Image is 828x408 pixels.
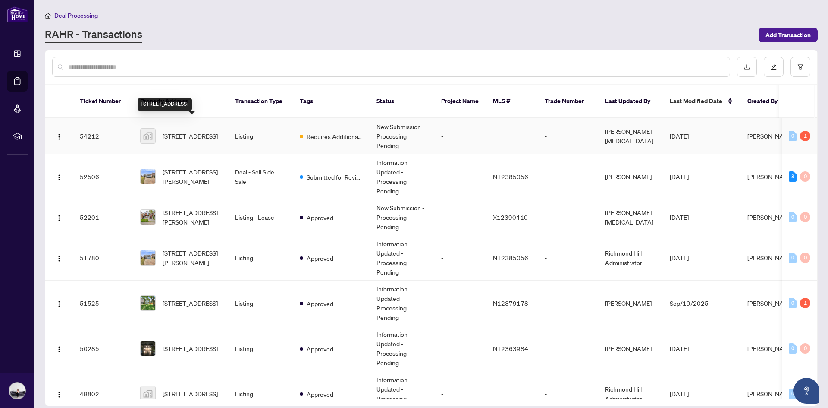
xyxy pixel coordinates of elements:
[493,213,528,221] span: X12390410
[670,96,722,106] span: Last Modified Date
[141,296,155,310] img: thumbnail-img
[370,281,434,326] td: Information Updated - Processing Pending
[789,253,797,263] div: 0
[56,255,63,262] img: Logo
[800,253,810,263] div: 0
[141,341,155,356] img: thumbnail-img
[789,212,797,222] div: 0
[73,235,133,281] td: 51780
[789,389,797,399] div: 0
[800,298,810,308] div: 1
[228,235,293,281] td: Listing
[493,345,528,352] span: N12363984
[56,215,63,221] img: Logo
[598,85,663,118] th: Last Updated By
[163,208,221,227] span: [STREET_ADDRESS][PERSON_NAME]
[771,64,777,70] span: edit
[670,173,689,180] span: [DATE]
[307,299,333,308] span: Approved
[598,326,663,371] td: [PERSON_NAME]
[538,326,598,371] td: -
[598,118,663,154] td: [PERSON_NAME][MEDICAL_DATA]
[744,64,750,70] span: download
[434,235,486,281] td: -
[670,213,689,221] span: [DATE]
[307,132,363,141] span: Requires Additional Docs
[538,199,598,235] td: -
[73,281,133,326] td: 51525
[598,281,663,326] td: [PERSON_NAME]
[747,345,794,352] span: [PERSON_NAME]
[670,299,709,307] span: Sep/19/2025
[56,300,63,307] img: Logo
[141,386,155,401] img: thumbnail-img
[538,154,598,199] td: -
[141,250,155,265] img: thumbnail-img
[493,299,528,307] span: N12379178
[163,389,218,399] span: [STREET_ADDRESS]
[764,57,784,77] button: edit
[7,6,28,22] img: logo
[73,118,133,154] td: 54212
[141,129,155,143] img: thumbnail-img
[307,389,333,399] span: Approved
[138,98,192,111] div: [STREET_ADDRESS]
[45,27,142,43] a: RAHR - Transactions
[800,343,810,354] div: 0
[52,387,66,401] button: Logo
[538,118,598,154] td: -
[370,199,434,235] td: New Submission - Processing Pending
[789,343,797,354] div: 0
[800,131,810,141] div: 1
[54,12,98,19] span: Deal Processing
[370,85,434,118] th: Status
[228,154,293,199] td: Deal - Sell Side Sale
[765,28,811,42] span: Add Transaction
[370,118,434,154] td: New Submission - Processing Pending
[747,254,794,262] span: [PERSON_NAME]
[133,85,228,118] th: Property Address
[163,131,218,141] span: [STREET_ADDRESS]
[434,281,486,326] td: -
[228,326,293,371] td: Listing
[52,296,66,310] button: Logo
[747,132,794,140] span: [PERSON_NAME]
[740,85,792,118] th: Created By
[163,167,221,186] span: [STREET_ADDRESS][PERSON_NAME]
[434,199,486,235] td: -
[434,326,486,371] td: -
[228,85,293,118] th: Transaction Type
[56,174,63,181] img: Logo
[434,85,486,118] th: Project Name
[789,298,797,308] div: 0
[228,118,293,154] td: Listing
[800,212,810,222] div: 0
[747,299,794,307] span: [PERSON_NAME]
[670,390,689,398] span: [DATE]
[793,378,819,404] button: Open asap
[141,169,155,184] img: thumbnail-img
[52,251,66,265] button: Logo
[370,235,434,281] td: Information Updated - Processing Pending
[598,154,663,199] td: [PERSON_NAME]
[797,64,803,70] span: filter
[52,210,66,224] button: Logo
[737,57,757,77] button: download
[493,254,528,262] span: N12385056
[670,254,689,262] span: [DATE]
[670,132,689,140] span: [DATE]
[293,85,370,118] th: Tags
[370,154,434,199] td: Information Updated - Processing Pending
[9,383,25,399] img: Profile Icon
[307,172,363,182] span: Submitted for Review
[307,213,333,222] span: Approved
[56,391,63,398] img: Logo
[434,154,486,199] td: -
[73,199,133,235] td: 52201
[747,213,794,221] span: [PERSON_NAME]
[790,57,810,77] button: filter
[163,248,221,267] span: [STREET_ADDRESS][PERSON_NAME]
[370,326,434,371] td: Information Updated - Processing Pending
[73,326,133,371] td: 50285
[598,235,663,281] td: Richmond Hill Administrator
